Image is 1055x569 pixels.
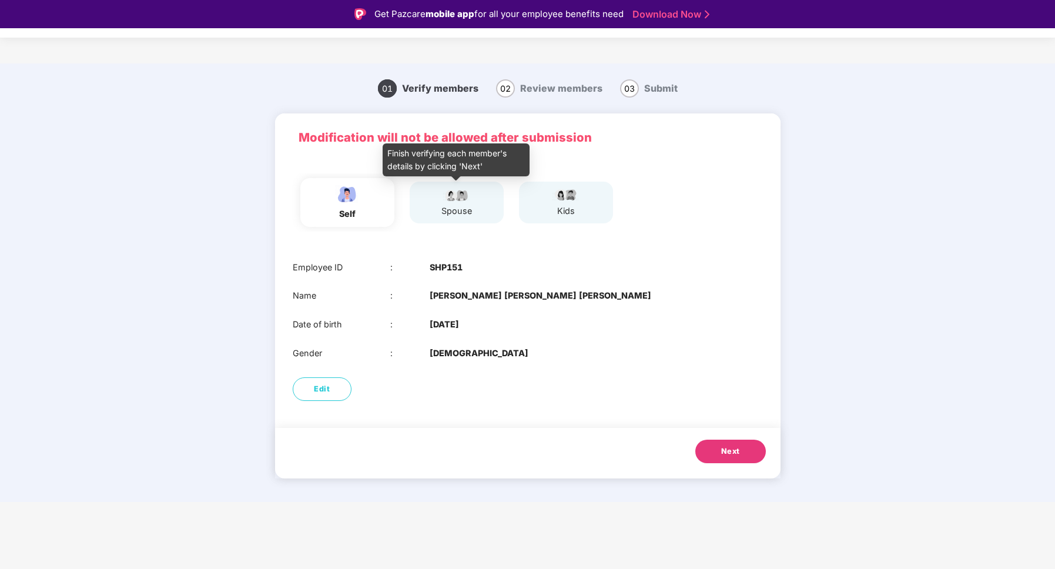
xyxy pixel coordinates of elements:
b: [DATE] [430,318,459,332]
a: Download Now [632,8,706,21]
span: 03 [620,79,639,98]
span: 01 [378,79,397,98]
b: SHP151 [430,261,463,275]
div: : [390,261,430,275]
div: Finish verifying each member's details by clicking 'Next' [383,143,530,176]
div: Name [293,289,391,303]
div: : [390,289,430,303]
div: spouse [441,205,472,218]
span: 02 [496,79,515,98]
img: Logo [354,8,366,20]
span: Review members [520,83,602,94]
div: Get Pazcare for all your employee benefits need [374,7,624,21]
img: svg+xml;base64,PHN2ZyBpZD0iRW1wbG95ZWVfbWFsZSIgeG1sbnM9Imh0dHA6Ly93d3cudzMub3JnLzIwMDAvc3ZnIiB3aW... [333,184,362,205]
div: Gender [293,347,391,360]
button: Edit [293,377,351,401]
b: [DEMOGRAPHIC_DATA] [430,347,528,360]
div: : [390,347,430,360]
img: Stroke [705,8,709,21]
div: Date of birth [293,318,391,332]
span: Edit [314,383,330,395]
p: Modification will not be allowed after submission [299,128,757,147]
button: Next [695,440,766,463]
img: svg+xml;base64,PHN2ZyB4bWxucz0iaHR0cDovL3d3dy53My5vcmcvMjAwMC9zdmciIHdpZHRoPSI5Ny44OTciIGhlaWdodD... [442,188,471,202]
span: Verify members [402,83,478,94]
div: self [333,207,362,221]
strong: mobile app [426,8,474,19]
b: [PERSON_NAME] [PERSON_NAME] [PERSON_NAME] [430,289,651,303]
img: svg+xml;base64,PHN2ZyB4bWxucz0iaHR0cDovL3d3dy53My5vcmcvMjAwMC9zdmciIHdpZHRoPSI3OS4wMzciIGhlaWdodD... [551,188,581,202]
div: kids [551,205,581,218]
span: Next [721,446,740,457]
div: : [390,318,430,332]
div: Employee ID [293,261,391,275]
span: Submit [644,83,678,94]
